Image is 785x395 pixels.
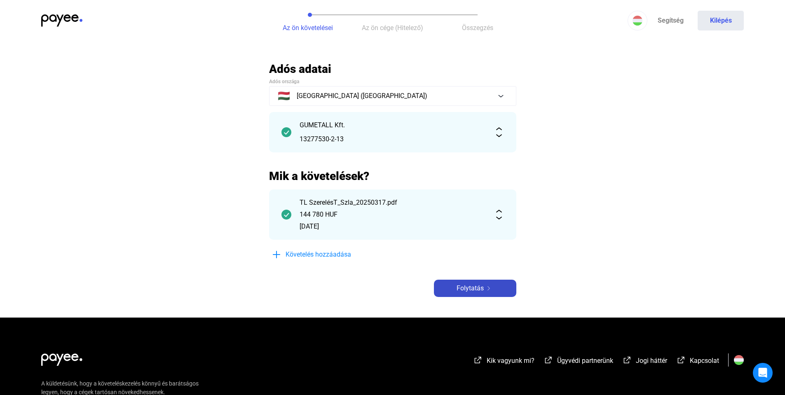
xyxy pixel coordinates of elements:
[494,210,504,220] img: expand
[544,358,613,366] a: external-link-whiteÜgyvédi partnerünk
[690,357,719,365] span: Kapcsolat
[300,198,486,208] div: TL SzerelésT_Szla_20250317.pdf
[633,16,642,26] img: HU
[41,14,82,27] img: payee-logo
[622,356,632,364] img: external-link-white
[269,246,393,263] button: plus-blueKövetelés hozzáadása
[487,357,534,365] span: Kik vagyunk mi?
[484,286,494,290] img: arrow-right-white
[41,349,82,366] img: white-payee-white-dot.svg
[676,358,719,366] a: external-link-whiteKapcsolat
[283,24,333,32] span: Az ön követelései
[362,24,423,32] span: Az ön cége (Hitelező)
[676,356,686,364] img: external-link-white
[557,357,613,365] span: Ügyvédi partnerünk
[636,357,667,365] span: Jogi háttér
[297,91,427,101] span: [GEOGRAPHIC_DATA] ([GEOGRAPHIC_DATA])
[269,79,299,84] span: Adós országa
[286,250,351,259] span: Követelés hozzáadása
[647,11,694,30] a: Segítség
[281,127,291,137] img: checkmark-darker-green-circle
[300,210,486,220] div: 144 780 HUF
[494,127,504,137] img: expand
[300,120,486,130] div: GUMETALL Kft.
[473,358,534,366] a: external-link-whiteKik vagyunk mi?
[622,358,667,366] a: external-link-whiteJogi háttér
[473,356,483,364] img: external-link-white
[300,222,486,231] div: [DATE]
[698,11,744,30] button: Kilépés
[457,283,484,293] span: Folytatás
[544,356,553,364] img: external-link-white
[281,210,291,220] img: checkmark-darker-green-circle
[269,62,516,76] h2: Adós adatai
[269,169,516,183] h2: Mik a követelések?
[269,86,516,106] button: 🇭🇺[GEOGRAPHIC_DATA] ([GEOGRAPHIC_DATA])
[300,134,486,144] div: 13277530-2-13
[278,91,290,101] span: 🇭🇺
[434,280,516,297] button: Folytatásarrow-right-white
[753,363,773,383] div: Open Intercom Messenger
[272,250,281,259] img: plus-blue
[628,11,647,30] button: HU
[734,355,744,365] img: HU.svg
[462,24,493,32] span: Összegzés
